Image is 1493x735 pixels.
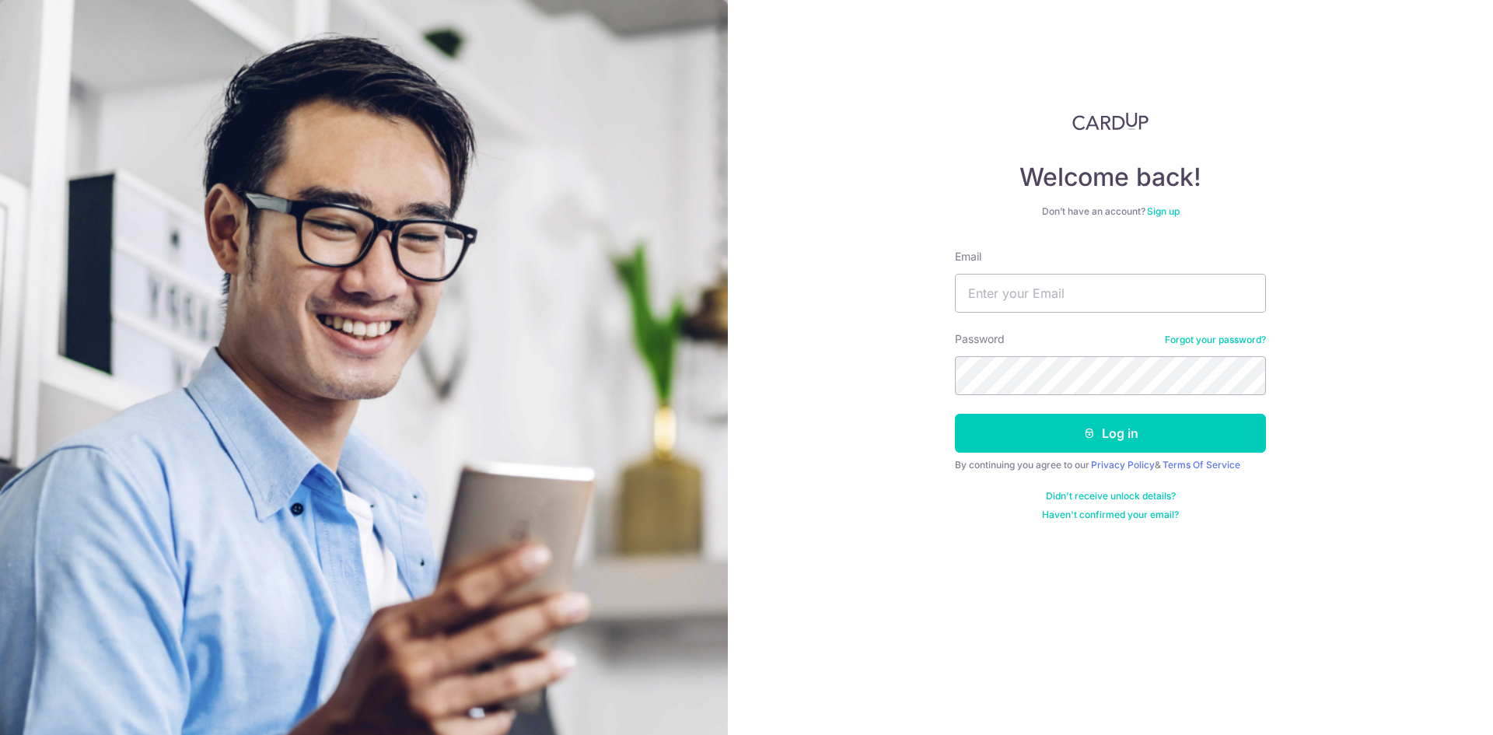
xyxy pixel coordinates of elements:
div: Don’t have an account? [955,205,1266,218]
label: Password [955,331,1005,347]
a: Sign up [1147,205,1180,217]
a: Privacy Policy [1091,459,1155,471]
input: Enter your Email [955,274,1266,313]
a: Haven't confirmed your email? [1042,509,1179,521]
a: Terms Of Service [1163,459,1240,471]
img: CardUp Logo [1072,112,1149,131]
a: Didn't receive unlock details? [1046,490,1176,502]
h4: Welcome back! [955,162,1266,193]
a: Forgot your password? [1165,334,1266,346]
button: Log in [955,414,1266,453]
label: Email [955,249,981,264]
div: By continuing you agree to our & [955,459,1266,471]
